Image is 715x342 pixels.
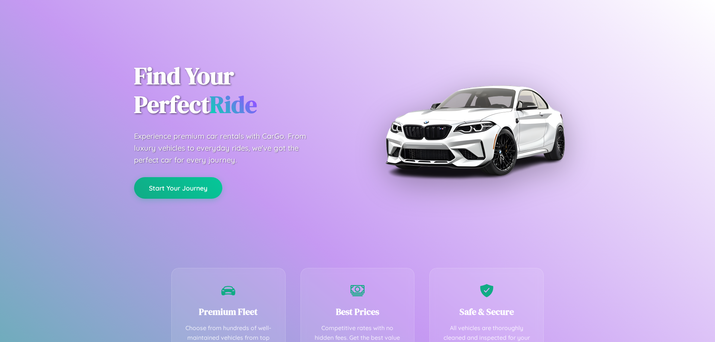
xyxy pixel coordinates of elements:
[134,130,320,166] p: Experience premium car rentals with CarGo. From luxury vehicles to everyday rides, we've got the ...
[382,37,568,223] img: Premium BMW car rental vehicle
[441,306,532,318] h3: Safe & Secure
[183,306,274,318] h3: Premium Fleet
[134,62,346,119] h1: Find Your Perfect
[312,306,403,318] h3: Best Prices
[210,88,257,121] span: Ride
[134,177,222,199] button: Start Your Journey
